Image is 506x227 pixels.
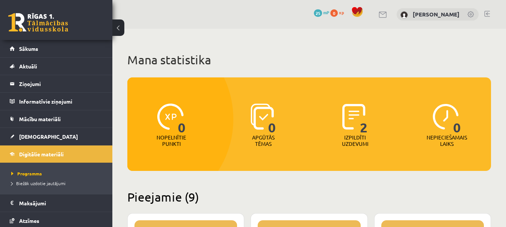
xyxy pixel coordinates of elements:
[251,104,274,130] img: icon-learned-topics-4a711ccc23c960034f471b6e78daf4a3bad4a20eaf4de84257b87e66633f6470.svg
[314,9,322,17] span: 25
[11,170,105,177] a: Programma
[157,134,186,147] p: Nopelnītie punkti
[10,58,103,75] a: Aktuāli
[19,151,64,157] span: Digitālie materiāli
[433,104,459,130] img: icon-clock-7be60019b62300814b6bd22b8e044499b485619524d84068768e800edab66f18.svg
[268,104,276,134] span: 0
[11,171,42,177] span: Programma
[314,9,329,15] a: 25 mP
[19,133,78,140] span: [DEMOGRAPHIC_DATA]
[127,190,491,204] h2: Pieejamie (9)
[10,40,103,57] a: Sākums
[178,104,186,134] span: 0
[427,134,467,147] p: Nepieciešamais laiks
[453,104,461,134] span: 0
[10,145,103,163] a: Digitālie materiāli
[340,134,370,147] p: Izpildīti uzdevumi
[10,128,103,145] a: [DEMOGRAPHIC_DATA]
[330,9,348,15] a: 0 xp
[339,9,344,15] span: xp
[400,11,408,19] img: Tatjana Kurenkova
[323,9,329,15] span: mP
[10,194,103,212] a: Maksājumi
[157,104,184,130] img: icon-xp-0682a9bc20223a9ccc6f5883a126b849a74cddfe5390d2b41b4391c66f2066e7.svg
[413,10,460,18] a: [PERSON_NAME]
[19,116,61,122] span: Mācību materiāli
[342,104,366,130] img: icon-completed-tasks-ad58ae20a441b2904462921112bc710f1caf180af7a3daa7317a5a94f2d26646.svg
[127,52,491,67] h1: Mana statistika
[249,134,278,147] p: Apgūtās tēmas
[10,110,103,128] a: Mācību materiāli
[11,180,66,186] span: Biežāk uzdotie jautājumi
[19,217,39,224] span: Atzīmes
[19,75,103,92] legend: Ziņojumi
[19,93,103,110] legend: Informatīvie ziņojumi
[11,180,105,187] a: Biežāk uzdotie jautājumi
[19,45,38,52] span: Sākums
[10,93,103,110] a: Informatīvie ziņojumi
[19,194,103,212] legend: Maksājumi
[330,9,338,17] span: 0
[10,75,103,92] a: Ziņojumi
[19,63,37,70] span: Aktuāli
[8,13,68,32] a: Rīgas 1. Tālmācības vidusskola
[360,104,368,134] span: 2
